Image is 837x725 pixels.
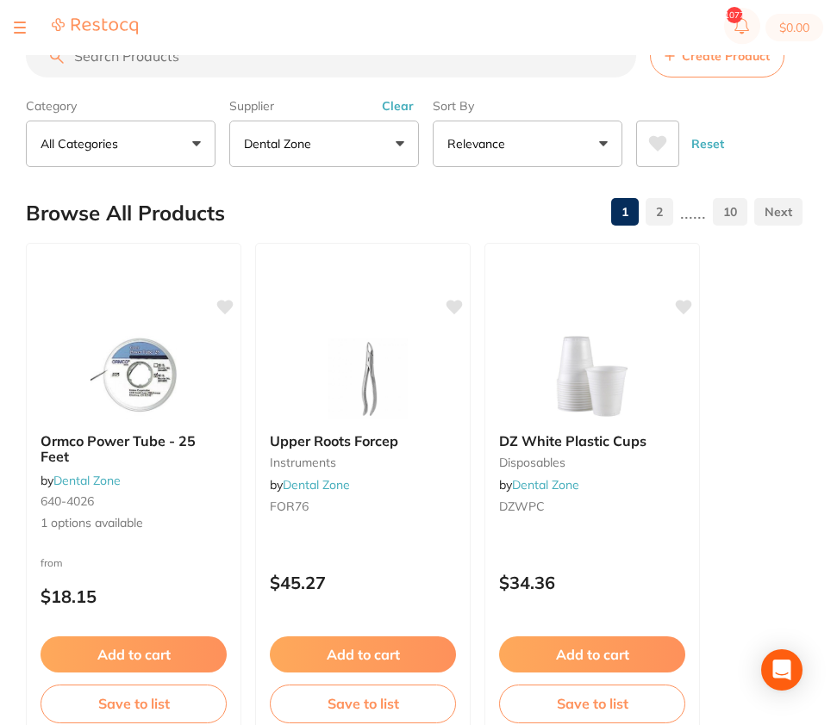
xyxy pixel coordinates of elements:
[499,636,685,672] button: Add to cart
[53,473,121,488] a: Dental Zone
[41,586,227,606] p: $18.15
[283,477,350,493] a: Dental Zone
[307,333,419,419] img: Upper Roots Forcep
[26,34,636,77] input: Search Products
[433,98,622,114] label: Sort By
[41,473,121,488] span: by
[499,432,646,449] span: DZ White Plastic Cups
[270,433,456,449] b: Upper Roots Forcep
[499,433,685,449] b: DZ White Plastic Cups
[41,135,125,152] p: All Categories
[499,477,579,493] span: by
[26,121,215,167] button: All Categories
[41,636,227,672] button: Add to cart
[52,17,138,35] img: Restocq Logo
[447,135,512,152] p: Relevance
[52,17,138,38] a: Restocq Logo
[499,685,685,722] button: Save to list
[433,121,622,167] button: Relevance
[512,477,579,493] a: Dental Zone
[377,98,419,114] button: Clear
[713,195,747,229] a: 10
[41,515,227,532] span: 1 options available
[41,433,227,465] b: Ormco Power Tube - 25 Feet
[270,432,398,449] span: Upper Roots Forcep
[41,493,94,509] span: 640-4026
[499,573,685,592] p: $34.36
[646,195,673,229] a: 2
[26,98,215,114] label: Category
[229,98,419,114] label: Supplier
[270,636,456,672] button: Add to cart
[611,195,639,229] a: 1
[686,121,729,167] button: Reset
[650,34,784,77] button: Create Product
[499,499,545,514] span: DZWPC
[26,201,225,226] h2: Browse All Products
[682,49,770,63] span: Create Product
[270,685,456,722] button: Save to list
[41,685,227,722] button: Save to list
[229,121,419,167] button: Dental Zone
[765,14,823,41] button: $0.00
[536,333,648,419] img: DZ White Plastic Cups
[41,556,63,569] span: from
[270,573,456,592] p: $45.27
[270,455,456,469] small: Instruments
[244,135,318,152] p: Dental Zone
[761,649,803,691] div: Open Intercom Messenger
[270,499,309,514] span: FOR76
[41,432,196,465] span: Ormco Power Tube - 25 Feet
[680,202,706,222] p: ......
[270,477,350,493] span: by
[499,455,685,469] small: Disposables
[78,333,190,419] img: Ormco Power Tube - 25 Feet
